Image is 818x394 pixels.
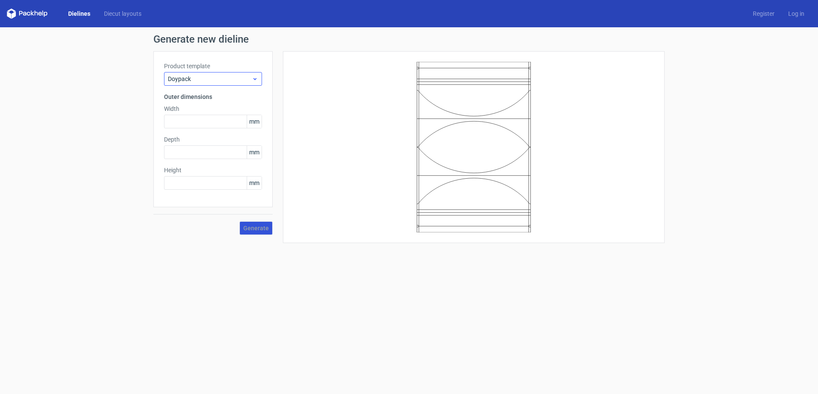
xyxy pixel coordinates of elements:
a: Register [746,9,781,18]
label: Depth [164,135,262,144]
a: Log in [781,9,811,18]
a: Diecut layouts [97,9,148,18]
span: mm [247,146,262,159]
span: Doypack [168,75,252,83]
label: Width [164,104,262,113]
h1: Generate new dieline [153,34,665,44]
h3: Outer dimensions [164,93,262,101]
span: mm [247,177,262,189]
label: Product template [164,62,262,70]
a: Dielines [61,9,97,18]
label: Height [164,166,262,174]
span: mm [247,115,262,128]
